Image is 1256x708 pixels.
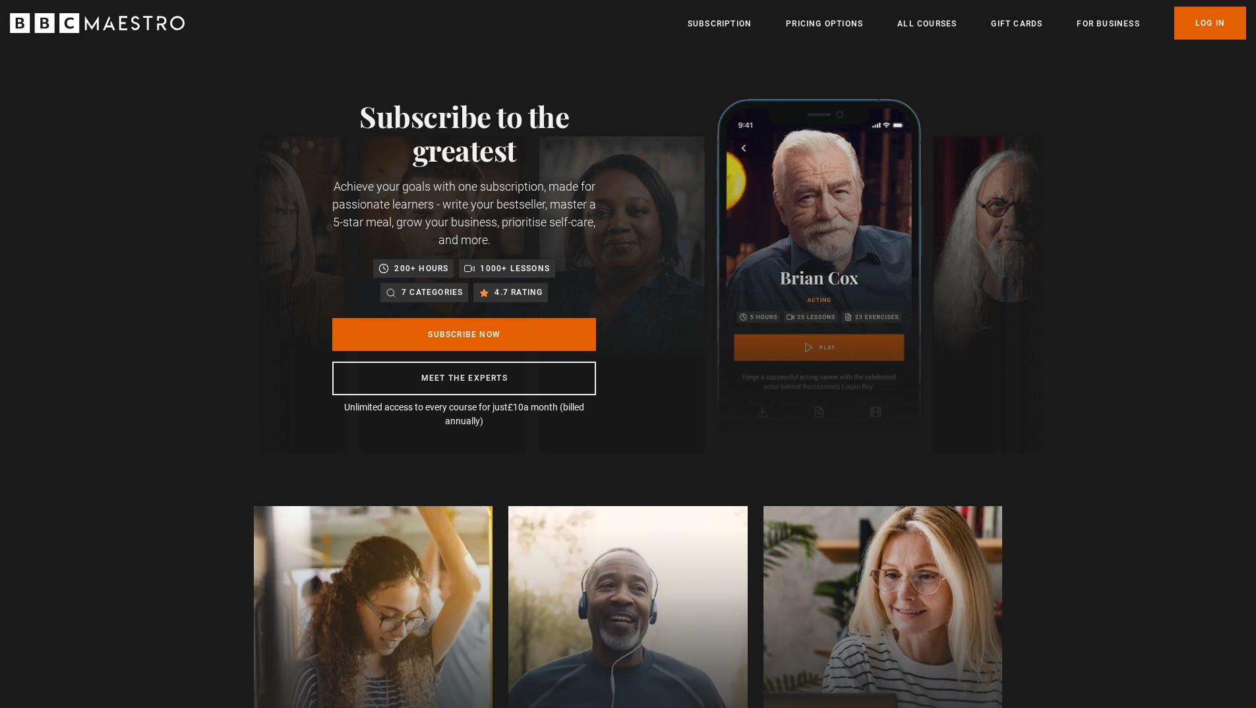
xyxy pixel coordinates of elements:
a: Pricing Options [786,17,863,30]
a: Meet the experts [332,362,596,395]
svg: BBC Maestro [10,13,185,33]
a: Subscribe Now [332,318,596,351]
a: All Courses [897,17,957,30]
nav: Primary [688,7,1246,40]
a: Subscription [688,17,752,30]
p: Unlimited access to every course for just a month (billed annually) [332,401,596,428]
h1: Subscribe to the greatest [332,99,596,167]
a: Gift Cards [991,17,1042,30]
a: For business [1077,17,1139,30]
p: 1000+ lessons [480,262,550,275]
p: 7 categories [402,286,463,299]
p: Achieve your goals with one subscription, made for passionate learners - write your bestseller, m... [332,177,596,249]
a: Log In [1174,7,1246,40]
p: 4.7 rating [494,286,543,299]
p: 200+ hours [394,262,448,275]
span: £10 [508,402,523,412]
